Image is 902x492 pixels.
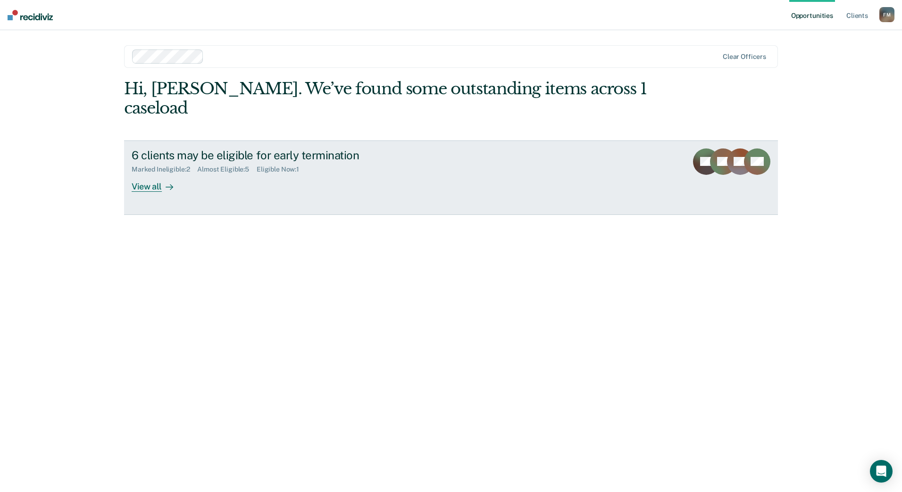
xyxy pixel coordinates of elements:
[257,165,307,173] div: Eligible Now : 1
[879,7,894,22] button: FM
[124,140,778,215] a: 6 clients may be eligible for early terminationMarked Ineligible:2Almost Eligible:5Eligible Now:1...
[8,10,53,20] img: Recidiviz
[132,165,197,173] div: Marked Ineligible : 2
[197,165,257,173] div: Almost Eligible : 5
[723,53,766,61] div: Clear officers
[132,148,463,162] div: 6 clients may be eligible for early termination
[132,173,184,192] div: View all
[124,79,647,118] div: Hi, [PERSON_NAME]. We’ve found some outstanding items across 1 caseload
[870,460,893,483] div: Open Intercom Messenger
[879,7,894,22] div: F M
